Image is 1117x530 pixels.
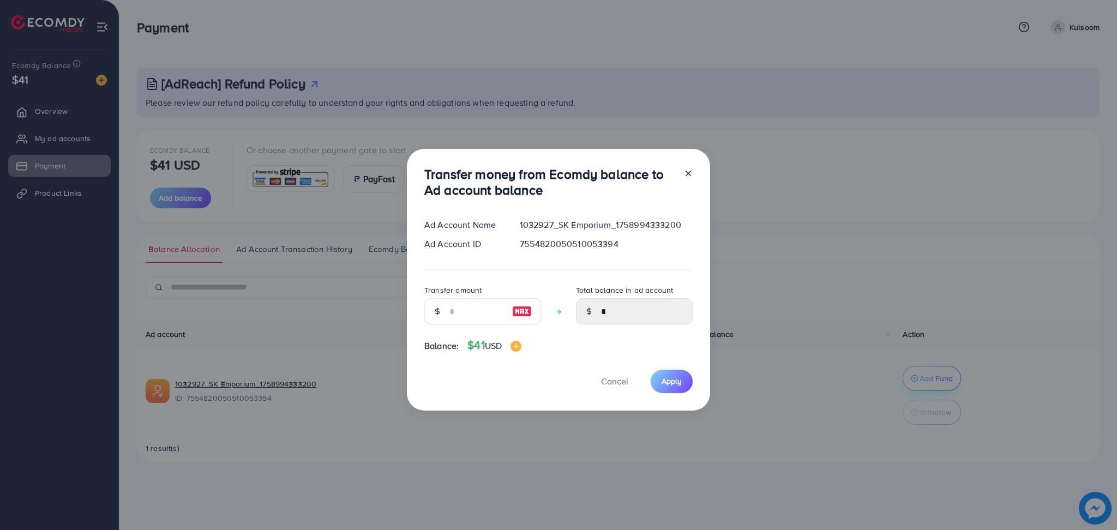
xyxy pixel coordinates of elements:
[416,219,511,231] div: Ad Account Name
[485,340,502,352] span: USD
[601,375,628,387] span: Cancel
[424,166,675,198] h3: Transfer money from Ecomdy balance to Ad account balance
[424,285,482,296] label: Transfer amount
[651,370,693,393] button: Apply
[467,339,521,352] h4: $41
[576,285,673,296] label: Total balance in ad account
[424,340,459,352] span: Balance:
[587,370,642,393] button: Cancel
[511,238,701,250] div: 7554820050510053394
[511,219,701,231] div: 1032927_SK Emporium_1758994333200
[511,341,521,352] img: image
[416,238,511,250] div: Ad Account ID
[512,305,532,318] img: image
[662,376,682,387] span: Apply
